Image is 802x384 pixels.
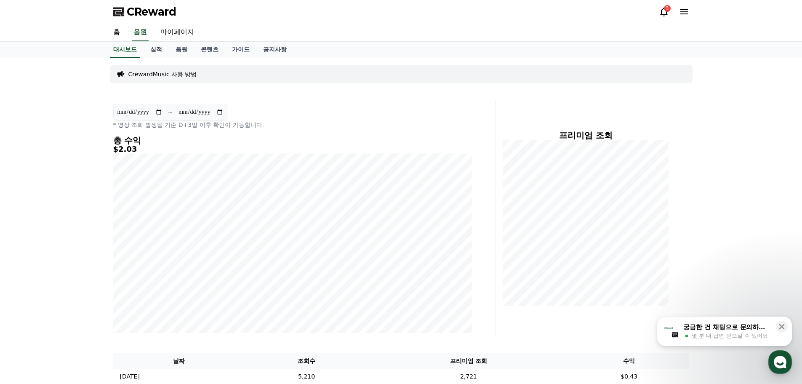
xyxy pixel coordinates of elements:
[113,5,176,19] a: CReward
[113,121,472,129] p: * 영상 조회 발생일 기준 D+3일 이후 확인이 가능합니다.
[107,24,127,41] a: 홈
[168,107,173,117] p: ~
[109,267,162,288] a: 설정
[77,280,87,287] span: 대화
[130,280,140,287] span: 설정
[664,5,671,12] div: 3
[113,145,472,153] h5: $2.03
[194,42,225,58] a: 콘텐츠
[113,136,472,145] h4: 총 수익
[127,5,176,19] span: CReward
[27,280,32,287] span: 홈
[128,70,197,78] a: CrewardMusic 사용 방법
[659,7,669,17] a: 3
[110,42,140,58] a: 대시보드
[245,353,368,369] th: 조회수
[225,42,256,58] a: 가이드
[169,42,194,58] a: 음원
[368,353,569,369] th: 프리미엄 조회
[120,372,140,381] p: [DATE]
[3,267,56,288] a: 홈
[256,42,293,58] a: 공지사항
[144,42,169,58] a: 실적
[132,24,149,41] a: 음원
[503,131,669,140] h4: 프리미엄 조회
[56,267,109,288] a: 대화
[154,24,201,41] a: 마이페이지
[569,353,689,369] th: 수익
[113,353,245,369] th: 날짜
